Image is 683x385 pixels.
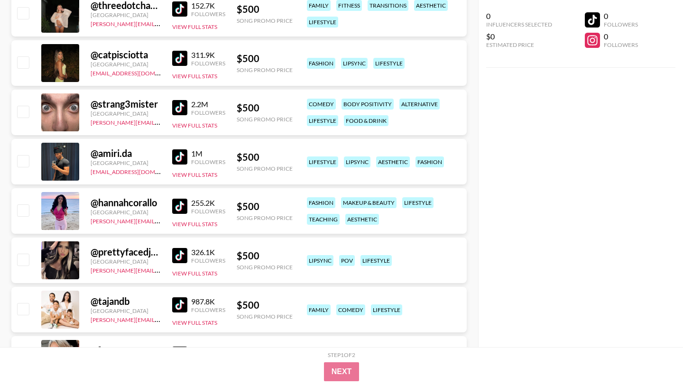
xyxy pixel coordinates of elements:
div: Followers [191,306,225,313]
div: $ 500 [237,201,293,212]
a: [PERSON_NAME][EMAIL_ADDRESS][PERSON_NAME][PERSON_NAME][DOMAIN_NAME] [91,18,321,27]
div: 987.8K [191,297,225,306]
div: @ amiri.da [91,147,161,159]
div: [GEOGRAPHIC_DATA] [91,159,161,166]
div: fashion [307,197,335,208]
div: 600.5K [191,346,225,356]
div: alternative [399,99,440,110]
div: aesthetic [376,156,410,167]
div: $ 500 [237,250,293,262]
div: Followers [191,10,225,18]
div: [GEOGRAPHIC_DATA] [91,61,161,68]
div: @ tajandb [91,295,161,307]
div: Followers [191,158,225,165]
div: [GEOGRAPHIC_DATA] [91,209,161,216]
a: [PERSON_NAME][EMAIL_ADDRESS][DOMAIN_NAME] [91,216,231,225]
div: family [307,304,331,315]
button: View Full Stats [172,319,217,326]
button: View Full Stats [172,73,217,80]
div: lifestyle [371,304,402,315]
div: $ 500 [237,102,293,114]
div: 0 [604,32,638,41]
div: $ 500 [237,151,293,163]
img: TikTok [172,199,187,214]
div: lifestyle [307,156,338,167]
div: lipsync [307,255,333,266]
div: fashion [307,58,335,69]
div: lifestyle [373,58,405,69]
a: [EMAIL_ADDRESS][DOMAIN_NAME] [91,68,186,77]
button: View Full Stats [172,171,217,178]
iframe: Drift Widget Chat Controller [636,338,672,374]
div: $ 500 [237,3,293,15]
div: lipsync [344,156,370,167]
div: 2.2M [191,100,225,109]
img: TikTok [172,347,187,362]
div: Followers [191,208,225,215]
div: Song Promo Price [237,313,293,320]
div: Song Promo Price [237,17,293,24]
div: 0 [486,11,552,21]
div: 255.2K [191,198,225,208]
a: [PERSON_NAME][EMAIL_ADDRESS][PERSON_NAME][DOMAIN_NAME] [91,117,276,126]
a: [PERSON_NAME][EMAIL_ADDRESS][DOMAIN_NAME] [91,314,231,323]
div: fashion [415,156,444,167]
img: TikTok [172,1,187,17]
div: teaching [307,214,340,225]
div: $ 500 [237,53,293,64]
img: TikTok [172,248,187,263]
button: Next [324,362,360,381]
div: Followers [604,41,638,48]
div: [GEOGRAPHIC_DATA] [91,258,161,265]
div: Estimated Price [486,41,552,48]
div: Influencers Selected [486,21,552,28]
div: [GEOGRAPHIC_DATA] [91,307,161,314]
div: lifestyle [402,197,434,208]
div: makeup & beauty [341,197,397,208]
div: pov [339,255,355,266]
div: Song Promo Price [237,116,293,123]
div: Song Promo Price [237,66,293,73]
div: lifestyle [307,115,338,126]
button: View Full Stats [172,122,217,129]
div: food & drink [344,115,388,126]
div: aesthetic [345,214,379,225]
img: TikTok [172,51,187,66]
div: comedy [336,304,365,315]
img: TikTok [172,100,187,115]
a: [EMAIL_ADDRESS][DOMAIN_NAME] [91,166,186,175]
div: @ hannahcorallo [91,197,161,209]
div: @ catpisciotta [91,49,161,61]
div: comedy [307,99,336,110]
div: Song Promo Price [237,214,293,221]
div: @ strang3mister [91,98,161,110]
div: Song Promo Price [237,264,293,271]
div: 152.7K [191,1,225,10]
div: $ 500 [237,299,293,311]
div: lifestyle [360,255,392,266]
div: lipsync [341,58,368,69]
div: Followers [604,21,638,28]
div: [GEOGRAPHIC_DATA] [91,11,161,18]
div: body positivity [341,99,394,110]
div: 1M [191,149,225,158]
div: Song Promo Price [237,165,293,172]
button: View Full Stats [172,270,217,277]
div: Followers [191,257,225,264]
div: @ [MEDICAL_DATA]_ingram [91,345,161,357]
img: TikTok [172,297,187,312]
div: 311.9K [191,50,225,60]
div: [GEOGRAPHIC_DATA] [91,110,161,117]
div: 0 [604,11,638,21]
div: lifestyle [307,17,338,27]
div: @ prettyfacedjamie [91,246,161,258]
div: Followers [191,109,225,116]
a: [PERSON_NAME][EMAIL_ADDRESS][DOMAIN_NAME] [91,265,231,274]
div: Step 1 of 2 [328,351,355,358]
div: $0 [486,32,552,41]
button: View Full Stats [172,23,217,30]
button: View Full Stats [172,220,217,228]
img: TikTok [172,149,187,165]
div: 326.1K [191,247,225,257]
div: Followers [191,60,225,67]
